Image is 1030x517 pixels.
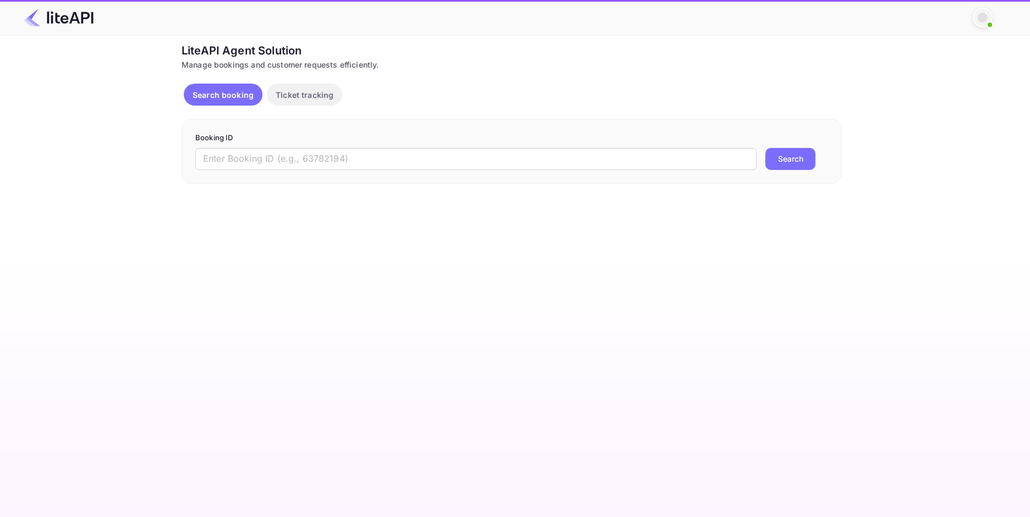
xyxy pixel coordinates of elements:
input: Enter Booking ID (e.g., 63782194) [195,148,757,170]
div: LiteAPI Agent Solution [182,42,842,59]
p: Ticket tracking [276,89,333,101]
p: Search booking [193,89,254,101]
div: Manage bookings and customer requests efficiently. [182,59,842,70]
button: Search [765,148,815,170]
img: LiteAPI Logo [24,9,94,26]
p: Booking ID [195,133,828,144]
